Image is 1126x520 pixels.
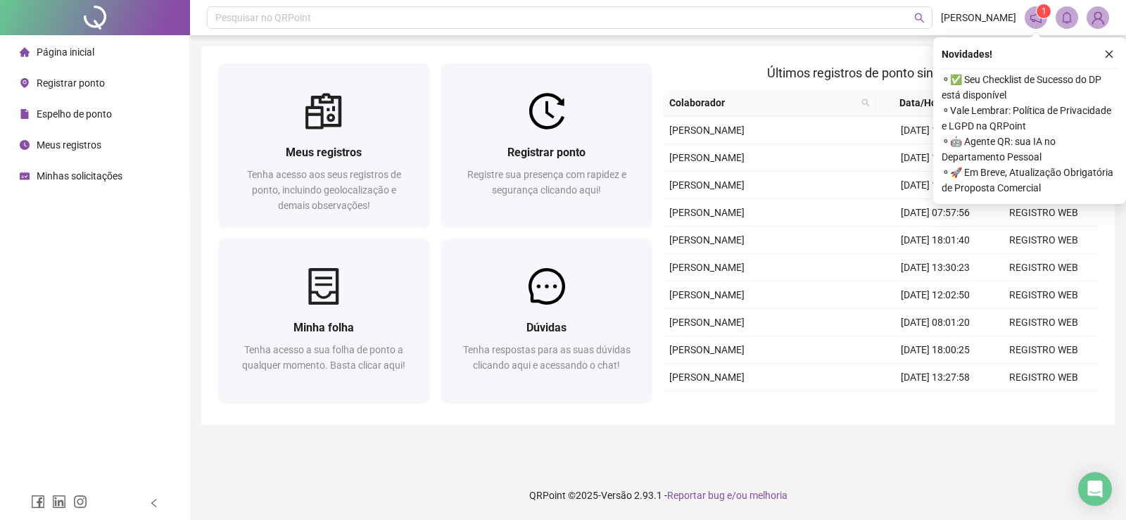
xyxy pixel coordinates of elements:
span: Registrar ponto [507,146,586,159]
span: Novidades ! [942,46,992,62]
span: Versão [601,490,632,501]
span: search [859,92,873,113]
div: Open Intercom Messenger [1078,472,1112,506]
td: REGISTRO WEB [989,391,1098,419]
span: [PERSON_NAME] [669,152,745,163]
span: ⚬ Vale Lembrar: Política de Privacidade e LGPD na QRPoint [942,103,1118,134]
span: search [914,13,925,23]
td: REGISTRO WEB [989,281,1098,309]
span: instagram [73,495,87,509]
img: 89833 [1087,7,1108,28]
span: [PERSON_NAME] [669,125,745,136]
span: [PERSON_NAME] [669,234,745,246]
td: REGISTRO WEB [989,336,1098,364]
span: [PERSON_NAME] [669,207,745,218]
span: [PERSON_NAME] [941,10,1016,25]
span: Tenha acesso a sua folha de ponto a qualquer momento. Basta clicar aqui! [242,344,405,371]
span: Registrar ponto [37,77,105,89]
td: [DATE] 08:01:20 [881,309,989,336]
td: REGISTRO WEB [989,364,1098,391]
span: Minha folha [293,321,354,334]
td: REGISTRO WEB [989,199,1098,227]
span: search [861,99,870,107]
td: [DATE] 13:27:58 [881,364,989,391]
span: Meus registros [37,139,101,151]
span: Página inicial [37,46,94,58]
td: [DATE] 13:28:52 [881,144,989,172]
td: [DATE] 12:02:50 [881,281,989,309]
span: facebook [31,495,45,509]
span: notification [1030,11,1042,24]
span: linkedin [52,495,66,509]
span: Reportar bug e/ou melhoria [667,490,787,501]
span: [PERSON_NAME] [669,289,745,300]
a: Registrar pontoRegistre sua presença com rapidez e segurança clicando aqui! [441,63,653,227]
td: [DATE] 12:02:44 [881,172,989,199]
sup: 1 [1037,4,1051,18]
a: DúvidasTenha respostas para as suas dúvidas clicando aqui e acessando o chat! [441,239,653,402]
span: close [1104,49,1114,59]
th: Data/Hora [875,89,982,117]
td: [DATE] 18:01:40 [881,227,989,254]
span: [PERSON_NAME] [669,344,745,355]
td: [DATE] 12:02:21 [881,391,989,419]
td: [DATE] 18:00:42 [881,117,989,144]
td: REGISTRO WEB [989,309,1098,336]
span: Meus registros [286,146,362,159]
span: ⚬ 🚀 Em Breve, Atualização Obrigatória de Proposta Comercial [942,165,1118,196]
span: [PERSON_NAME] [669,372,745,383]
span: 1 [1042,6,1046,16]
td: REGISTRO WEB [989,227,1098,254]
span: Minhas solicitações [37,170,122,182]
span: environment [20,78,30,88]
footer: QRPoint © 2025 - 2.93.1 - [190,471,1126,520]
span: [PERSON_NAME] [669,317,745,328]
span: [PERSON_NAME] [669,179,745,191]
td: [DATE] 07:57:56 [881,199,989,227]
span: Data/Hora [881,95,965,110]
span: file [20,109,30,119]
td: REGISTRO WEB [989,254,1098,281]
td: [DATE] 18:00:25 [881,336,989,364]
span: Tenha acesso aos seus registros de ponto, incluindo geolocalização e demais observações! [247,169,401,211]
span: ⚬ 🤖 Agente QR: sua IA no Departamento Pessoal [942,134,1118,165]
span: Tenha respostas para as suas dúvidas clicando aqui e acessando o chat! [463,344,631,371]
span: Registre sua presença com rapidez e segurança clicando aqui! [467,169,626,196]
span: Últimos registros de ponto sincronizados [767,65,994,80]
a: Minha folhaTenha acesso a sua folha de ponto a qualquer momento. Basta clicar aqui! [218,239,430,402]
a: Meus registrosTenha acesso aos seus registros de ponto, incluindo geolocalização e demais observa... [218,63,430,227]
span: ⚬ ✅ Seu Checklist de Sucesso do DP está disponível [942,72,1118,103]
span: clock-circle [20,140,30,150]
span: left [149,498,159,508]
span: Dúvidas [526,321,567,334]
span: bell [1061,11,1073,24]
span: [PERSON_NAME] [669,262,745,273]
span: Espelho de ponto [37,108,112,120]
td: [DATE] 13:30:23 [881,254,989,281]
span: schedule [20,171,30,181]
span: Colaborador [669,95,856,110]
span: home [20,47,30,57]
